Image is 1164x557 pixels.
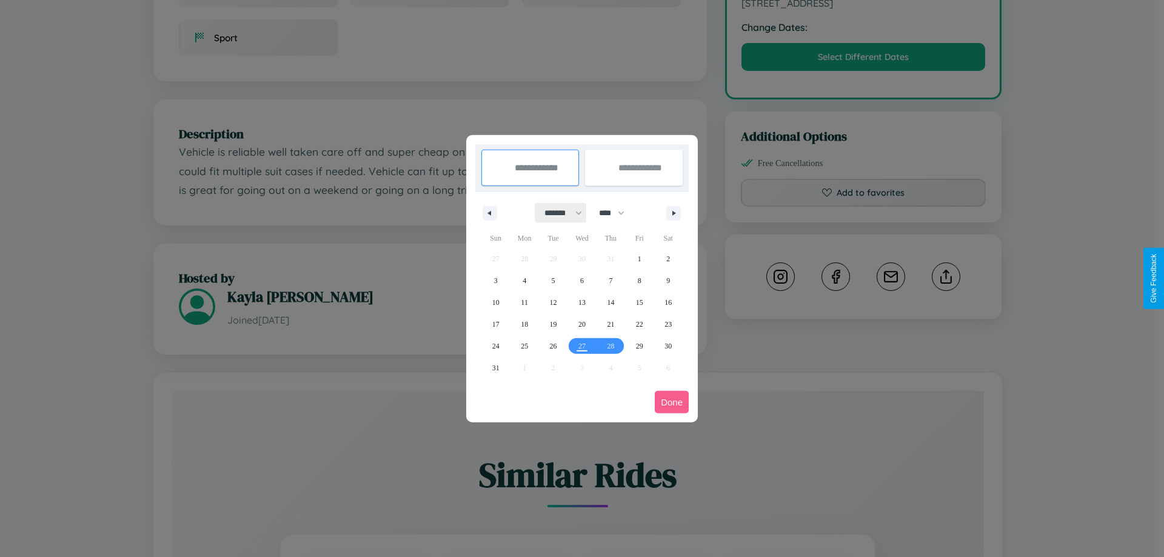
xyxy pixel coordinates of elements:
[521,313,528,335] span: 18
[552,270,555,292] span: 5
[578,313,586,335] span: 20
[597,335,625,357] button: 28
[597,270,625,292] button: 7
[521,292,528,313] span: 11
[567,313,596,335] button: 20
[625,335,654,357] button: 29
[654,292,683,313] button: 16
[510,228,538,248] span: Mon
[636,335,643,357] span: 29
[664,313,672,335] span: 23
[666,248,670,270] span: 2
[481,335,510,357] button: 24
[654,313,683,335] button: 23
[636,292,643,313] span: 15
[625,313,654,335] button: 22
[664,335,672,357] span: 30
[550,313,557,335] span: 19
[481,357,510,379] button: 31
[521,335,528,357] span: 25
[481,228,510,248] span: Sun
[655,391,689,413] button: Done
[492,335,500,357] span: 24
[607,313,614,335] span: 21
[539,313,567,335] button: 19
[625,270,654,292] button: 8
[494,270,498,292] span: 3
[510,270,538,292] button: 4
[510,292,538,313] button: 11
[625,228,654,248] span: Fri
[567,228,596,248] span: Wed
[481,292,510,313] button: 10
[567,292,596,313] button: 13
[664,292,672,313] span: 16
[567,270,596,292] button: 6
[492,292,500,313] span: 10
[638,270,641,292] span: 8
[578,292,586,313] span: 13
[609,270,612,292] span: 7
[597,292,625,313] button: 14
[580,270,584,292] span: 6
[654,248,683,270] button: 2
[550,292,557,313] span: 12
[510,313,538,335] button: 18
[510,335,538,357] button: 25
[539,292,567,313] button: 12
[597,228,625,248] span: Thu
[481,270,510,292] button: 3
[550,335,557,357] span: 26
[492,357,500,379] span: 31
[625,292,654,313] button: 15
[607,292,614,313] span: 14
[607,335,614,357] span: 28
[597,313,625,335] button: 21
[523,270,526,292] span: 4
[1149,254,1158,303] div: Give Feedback
[666,270,670,292] span: 9
[578,335,586,357] span: 27
[567,335,596,357] button: 27
[638,248,641,270] span: 1
[481,313,510,335] button: 17
[654,228,683,248] span: Sat
[636,313,643,335] span: 22
[539,228,567,248] span: Tue
[654,270,683,292] button: 9
[539,335,567,357] button: 26
[492,313,500,335] span: 17
[539,270,567,292] button: 5
[654,335,683,357] button: 30
[625,248,654,270] button: 1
